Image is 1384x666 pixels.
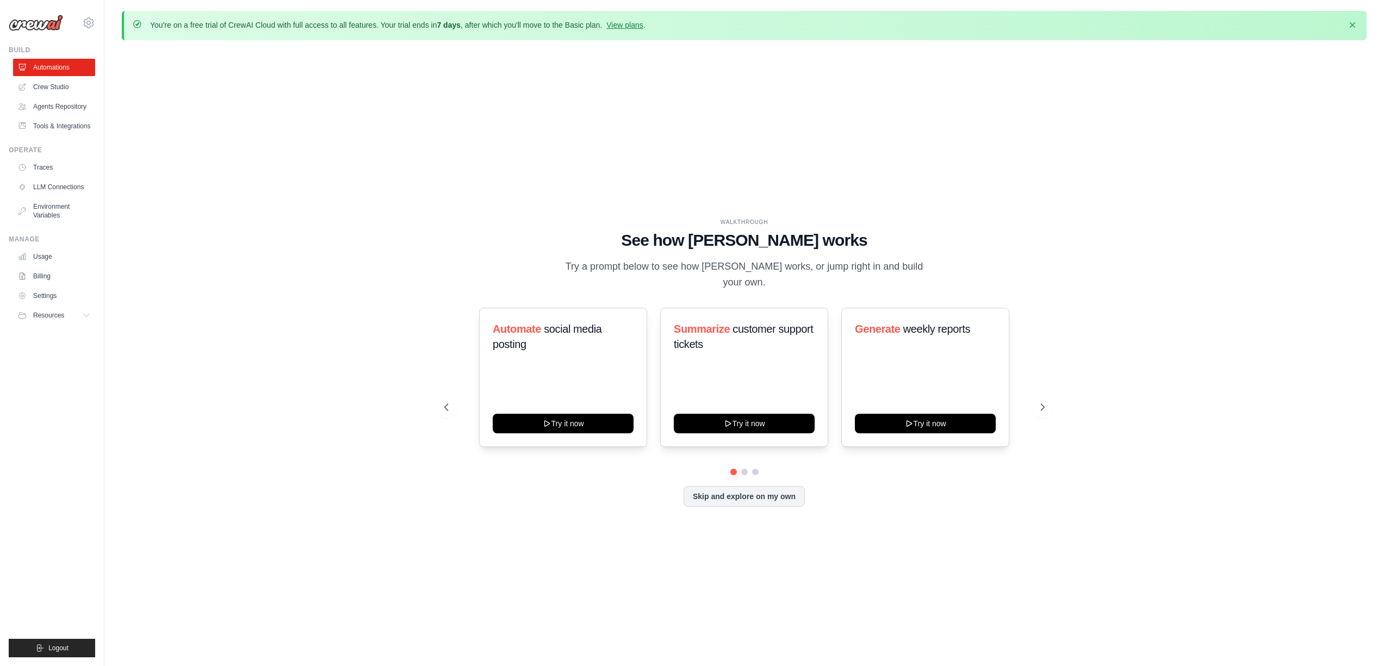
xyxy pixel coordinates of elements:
button: Skip and explore on my own [684,486,805,507]
span: Summarize [674,323,730,335]
button: Resources [13,307,95,324]
div: WALKTHROUGH [444,218,1045,226]
a: LLM Connections [13,178,95,196]
span: social media posting [493,323,602,350]
span: Generate [855,323,901,335]
span: Resources [33,311,64,320]
p: You're on a free trial of CrewAI Cloud with full access to all features. Your trial ends in , aft... [150,20,646,30]
a: Tools & Integrations [13,117,95,135]
strong: 7 days [437,21,461,29]
p: Try a prompt below to see how [PERSON_NAME] works, or jump right in and build your own. [562,259,927,291]
h1: See how [PERSON_NAME] works [444,231,1045,250]
div: Build [9,46,95,54]
a: Crew Studio [13,78,95,96]
span: Automate [493,323,541,335]
img: Logo [9,15,63,31]
div: Operate [9,146,95,154]
a: Environment Variables [13,198,95,224]
div: Manage [9,235,95,244]
span: weekly reports [903,323,970,335]
a: Settings [13,287,95,304]
a: View plans [606,21,643,29]
button: Try it now [493,414,634,433]
span: customer support tickets [674,323,813,350]
a: Usage [13,248,95,265]
a: Agents Repository [13,98,95,115]
a: Traces [13,159,95,176]
button: Try it now [674,414,815,433]
button: Try it now [855,414,996,433]
a: Automations [13,59,95,76]
span: Logout [48,644,69,652]
a: Billing [13,267,95,285]
button: Logout [9,639,95,657]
